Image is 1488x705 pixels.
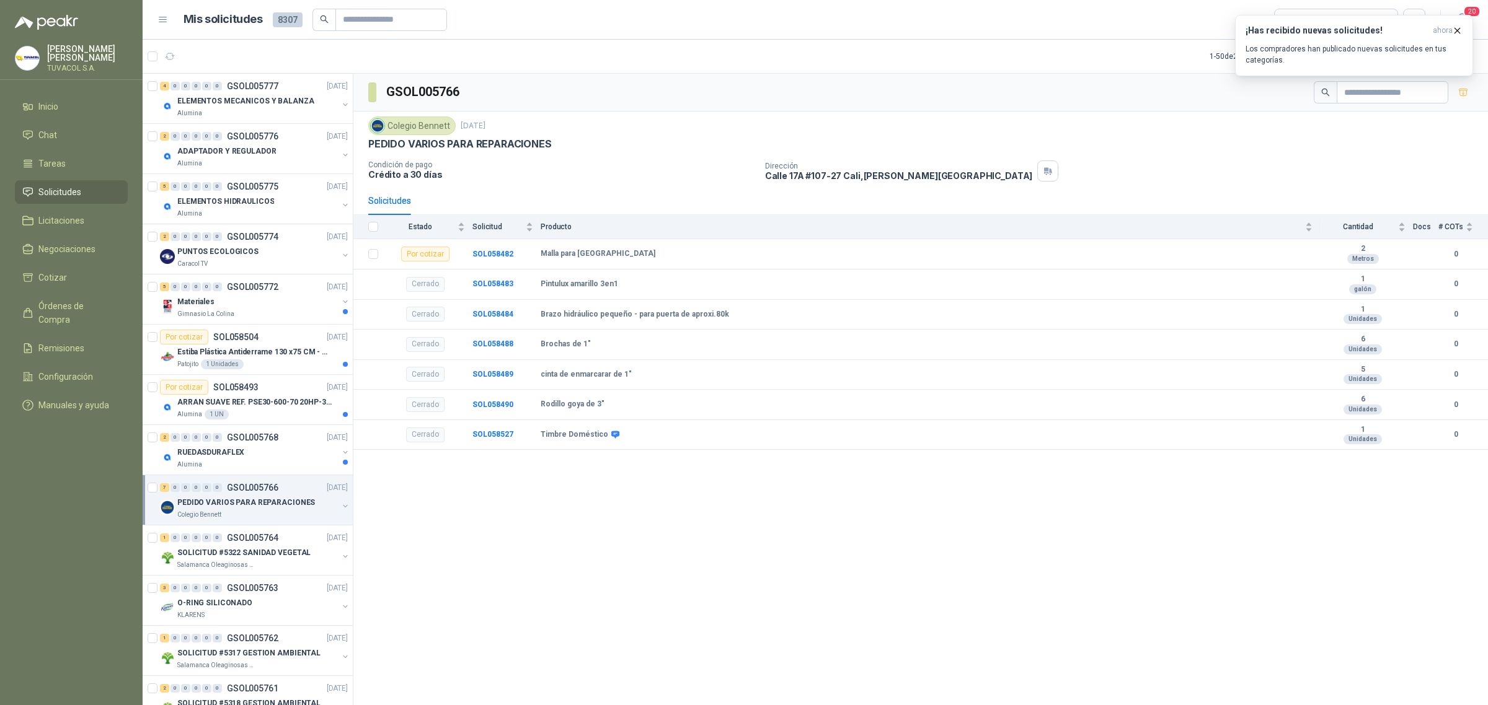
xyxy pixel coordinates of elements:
span: 8307 [273,12,303,27]
b: 5 [1320,365,1406,375]
b: SOL058490 [472,400,513,409]
div: 0 [181,132,190,141]
div: Por cotizar [401,247,449,261]
a: 4 0 0 0 0 0 GSOL005777[DATE] Company LogoELEMENTOS MECANICOS Y BALANZAAlumina [160,79,350,118]
span: Negociaciones [38,242,95,256]
div: 0 [170,584,180,592]
div: Solicitudes [368,194,411,208]
div: 0 [213,684,222,693]
span: Remisiones [38,341,84,355]
div: 4 [160,82,169,90]
span: Inicio [38,100,58,113]
div: 5 [160,182,169,191]
a: Solicitudes [15,180,128,204]
a: Negociaciones [15,237,128,261]
p: GSOL005764 [227,533,278,542]
b: 0 [1438,338,1473,350]
p: PEDIDO VARIOS PARA REPARACIONES [368,138,551,151]
p: RUEDASDURAFLEX [177,447,244,458]
div: 0 [213,132,222,141]
div: Unidades [1344,405,1382,414]
a: SOL058484 [472,310,513,318]
b: 0 [1438,309,1473,320]
p: ELEMENTOS MECANICOS Y BALANZA [177,95,314,107]
b: 1 [1320,305,1406,315]
img: Logo peakr [15,15,78,30]
div: 0 [170,483,180,492]
p: GSOL005763 [227,584,278,592]
p: [DATE] [327,331,348,343]
div: 0 [202,533,211,542]
div: 0 [213,584,222,592]
div: galón [1349,284,1376,294]
b: Pintulux amarillo 3en1 [541,279,618,289]
p: Alumina [177,460,202,470]
div: 3 [160,584,169,592]
div: 0 [202,182,211,191]
p: [DATE] [327,281,348,293]
p: GSOL005768 [227,433,278,442]
p: Alumina [177,409,202,419]
div: 2 [160,132,169,141]
a: SOL058488 [472,339,513,348]
p: GSOL005772 [227,282,278,291]
p: SOL058493 [213,383,259,392]
p: TUVACOL S.A. [47,64,128,72]
div: 0 [213,232,222,241]
a: Por cotizarSOL058504[DATE] Company LogoEstiba Plástica Antiderrame 130 x75 CM - Capacidad 180-200... [143,325,353,375]
a: Configuración [15,365,128,388]
b: Brochas de 1" [541,339,591,349]
th: Cantidad [1320,215,1413,239]
p: KLARENS [177,610,205,620]
p: [DATE] [327,482,348,494]
p: O-RING SILICONADO [177,597,252,609]
p: SOL058504 [213,333,259,341]
div: 0 [202,433,211,442]
b: Malla para [GEOGRAPHIC_DATA] [541,249,655,259]
a: 3 0 0 0 0 0 GSOL005763[DATE] Company LogoO-RING SILICONADOKLARENS [160,580,350,620]
div: 1 [160,634,169,642]
div: Cerrado [406,427,445,442]
img: Company Logo [15,46,39,70]
a: Cotizar [15,266,128,289]
p: Alumina [177,108,202,118]
img: Company Logo [160,450,175,465]
th: Estado [386,215,472,239]
p: ELEMENTOS HIDRAULICOS [177,196,274,208]
div: 2 [160,433,169,442]
h1: Mis solicitudes [184,11,263,28]
th: Producto [541,215,1320,239]
span: Tareas [38,157,66,170]
div: 5 [160,282,169,291]
p: Dirección [765,162,1033,170]
div: 0 [213,282,222,291]
a: Remisiones [15,336,128,360]
span: 20 [1463,6,1481,17]
a: SOL058527 [472,430,513,439]
a: SOL058482 [472,250,513,258]
p: GSOL005766 [227,483,278,492]
img: Company Logo [160,249,175,264]
div: 0 [181,684,190,693]
div: 0 [202,282,211,291]
div: 0 [192,132,201,141]
img: Company Logo [160,149,175,164]
p: Calle 17A #107-27 Cali , [PERSON_NAME][GEOGRAPHIC_DATA] [765,170,1033,181]
button: 20 [1451,9,1473,31]
p: ARRAN SUAVE REF. PSE30-600-70 20HP-30A [177,396,332,408]
div: 0 [181,232,190,241]
a: 2 0 0 0 0 0 GSOL005774[DATE] Company LogoPUNTOS ECOLOGICOSCaracol TV [160,229,350,269]
button: ¡Has recibido nuevas solicitudes!ahora Los compradores han publicado nuevas solicitudes en tus ca... [1235,15,1473,76]
div: 0 [192,282,201,291]
img: Company Logo [160,500,175,515]
img: Company Logo [160,199,175,214]
span: Chat [38,128,57,142]
b: 0 [1438,399,1473,411]
p: SOLICITUD #5317 GESTION AMBIENTAL [177,647,321,659]
a: Chat [15,123,128,147]
a: 2 0 0 0 0 0 GSOL005776[DATE] Company LogoADAPTADOR Y REGULADORAlumina [160,129,350,169]
b: 6 [1320,335,1406,344]
div: Unidades [1344,374,1382,384]
p: SOLICITUD #5322 SANIDAD VEGETAL [177,547,311,559]
span: ahora [1433,25,1453,36]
